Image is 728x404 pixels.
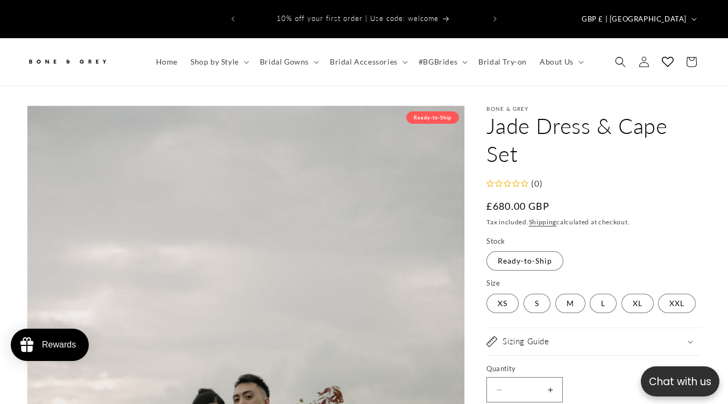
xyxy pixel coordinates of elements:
[42,340,76,350] div: Rewards
[330,57,398,67] span: Bridal Accessories
[483,9,507,29] button: Next announcement
[190,57,239,67] span: Shop by Style
[260,57,309,67] span: Bridal Gowns
[472,51,533,73] a: Bridal Try-on
[23,49,139,75] a: Bone and Grey Bridal
[486,105,701,112] p: Bone & Grey
[486,251,563,271] label: Ready-to-Ship
[486,278,501,289] legend: Size
[323,51,412,73] summary: Bridal Accessories
[603,16,674,34] button: Write a review
[555,294,585,313] label: M
[221,9,245,29] button: Previous announcement
[419,57,457,67] span: #BGBrides
[486,112,701,168] h1: Jade Dress & Cape Set
[412,51,472,73] summary: #BGBrides
[486,328,701,355] summary: Sizing Guide
[486,236,506,247] legend: Stock
[277,14,439,23] span: 10% off your first order | Use code: welcome
[27,53,108,70] img: Bone and Grey Bridal
[609,50,632,74] summary: Search
[540,57,574,67] span: About Us
[533,51,588,73] summary: About Us
[529,218,557,226] a: Shipping
[658,294,696,313] label: XXL
[486,217,701,228] div: Tax included. calculated at checkout.
[524,294,550,313] label: S
[478,57,527,67] span: Bridal Try-on
[621,294,654,313] label: XL
[253,51,323,73] summary: Bridal Gowns
[150,51,184,73] a: Home
[641,366,719,396] button: Open chatbox
[184,51,253,73] summary: Shop by Style
[486,294,519,313] label: XS
[503,336,549,347] h2: Sizing Guide
[582,14,687,25] span: GBP £ | [GEOGRAPHIC_DATA]
[156,57,178,67] span: Home
[72,61,119,70] a: Write a review
[528,176,542,192] div: (0)
[641,374,719,389] p: Chat with us
[486,199,549,214] span: £680.00 GBP
[575,9,701,29] button: GBP £ | [GEOGRAPHIC_DATA]
[486,364,701,374] label: Quantity
[590,294,617,313] label: L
